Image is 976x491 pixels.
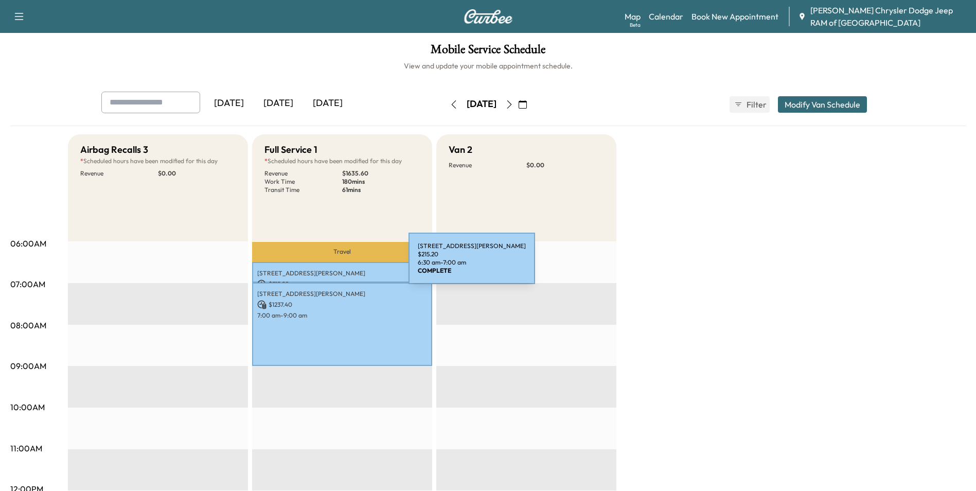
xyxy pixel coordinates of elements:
img: Curbee Logo [464,9,513,24]
div: [DATE] [303,92,352,115]
p: [STREET_ADDRESS][PERSON_NAME] [257,269,427,277]
p: $ 1635.60 [342,169,420,178]
p: 07:00AM [10,278,45,290]
div: Beta [630,21,641,29]
button: Filter [730,96,770,113]
span: Filter [747,98,765,111]
h5: Airbag Recalls 3 [80,143,148,157]
a: Calendar [649,10,683,23]
p: Work Time [264,178,342,186]
h6: View and update your mobile appointment schedule. [10,61,966,71]
p: $ 0.00 [158,169,236,178]
p: 11:00AM [10,442,42,454]
p: $ 0.00 [526,161,604,169]
span: [PERSON_NAME] Chrysler Dodge Jeep RAM of [GEOGRAPHIC_DATA] [810,4,968,29]
p: 180 mins [342,178,420,186]
div: [DATE] [204,92,254,115]
p: 7:00 am - 9:00 am [257,311,427,320]
a: Book New Appointment [691,10,778,23]
p: Scheduled hours have been modified for this day [80,157,236,165]
h5: Full Service 1 [264,143,317,157]
p: 6:30 am - 7:00 am [418,258,526,267]
div: [DATE] [467,98,496,111]
p: [STREET_ADDRESS][PERSON_NAME] [418,242,526,250]
p: Revenue [264,169,342,178]
p: 08:00AM [10,319,46,331]
p: Revenue [80,169,158,178]
p: 10:00AM [10,401,45,413]
p: Transit Time [264,186,342,194]
p: 06:00AM [10,237,46,250]
p: 61 mins [342,186,420,194]
p: $ 215.20 [418,250,526,258]
b: COMPLETE [418,267,451,274]
p: $ 1237.40 [257,300,427,309]
a: MapBeta [625,10,641,23]
h1: Mobile Service Schedule [10,43,966,61]
button: Modify Van Schedule [778,96,867,113]
h5: Van 2 [449,143,472,157]
p: Revenue [449,161,526,169]
p: $ 215.20 [257,279,427,289]
p: Travel [252,242,432,262]
p: Scheduled hours have been modified for this day [264,157,420,165]
p: 09:00AM [10,360,46,372]
p: [STREET_ADDRESS][PERSON_NAME] [257,290,427,298]
div: [DATE] [254,92,303,115]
